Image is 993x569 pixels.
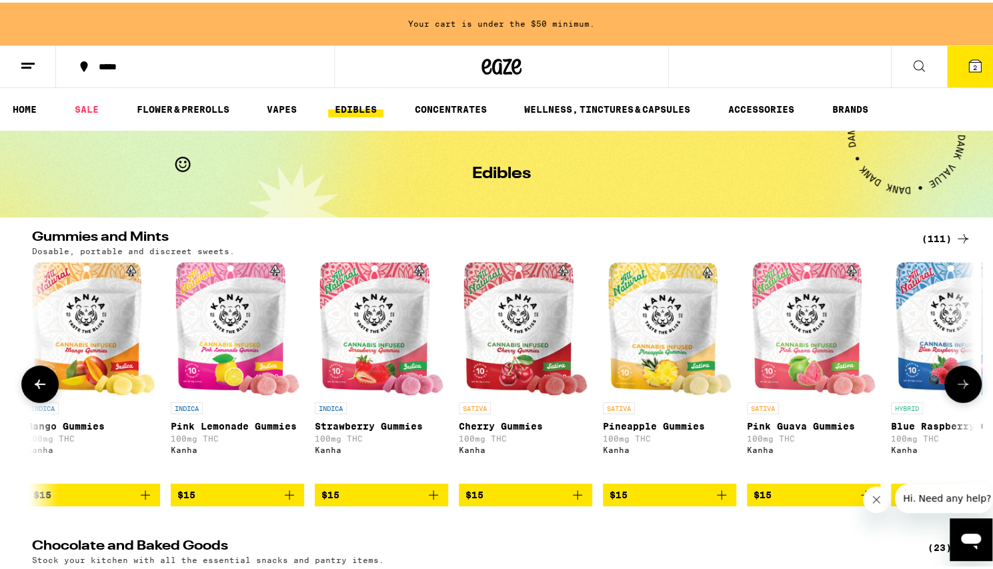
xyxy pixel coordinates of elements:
button: Add to bag [27,481,160,504]
p: Stock your kitchen with all the essential snacks and pantry items. [32,553,384,562]
div: Kanha [459,443,592,452]
p: Pineapple Gummies [603,418,736,429]
p: 100mg THC [603,432,736,440]
p: Pink Lemonade Gummies [171,418,304,429]
a: Open page for Pink Guava Gummies from Kanha [747,259,880,481]
a: ACCESSORIES [722,99,801,115]
a: EDIBLES [328,99,383,115]
div: Kanha [27,443,160,452]
a: Open page for Mango Gummies from Kanha [27,259,160,481]
p: INDICA [315,400,347,412]
p: Pink Guava Gummies [747,418,880,429]
span: $15 [754,487,772,498]
a: BRANDS [826,99,875,115]
span: $15 [321,487,339,498]
p: Mango Gummies [27,418,160,429]
a: Open page for Cherry Gummies from Kanha [459,259,592,481]
span: $15 [465,487,483,498]
button: Add to bag [171,481,304,504]
a: WELLNESS, TINCTURES & CAPSULES [518,99,697,115]
a: (23) [928,537,971,553]
h2: Gummies and Mints [32,228,906,244]
h1: Edibles [472,163,531,179]
span: $15 [610,487,628,498]
p: 100mg THC [171,432,304,440]
a: Open page for Strawberry Gummies from Kanha [315,259,448,481]
span: 2 [973,61,977,69]
a: Open page for Pink Lemonade Gummies from Kanha [171,259,304,481]
p: 100mg THC [747,432,880,440]
a: SALE [68,99,105,115]
iframe: Message from company [895,481,992,510]
iframe: Close message [863,484,890,510]
p: INDICA [27,400,59,412]
a: HOME [6,99,43,115]
img: Kanha - Cherry Gummies [463,259,588,393]
a: Open page for Pineapple Gummies from Kanha [603,259,736,481]
img: Kanha - Strawberry Gummies [319,259,444,393]
p: SATIVA [747,400,779,412]
p: SATIVA [603,400,635,412]
img: Kanha - Pink Guava Gummies [752,259,876,393]
button: Add to bag [459,481,592,504]
span: $15 [177,487,195,498]
p: Strawberry Gummies [315,418,448,429]
iframe: Button to launch messaging window [950,516,992,558]
img: Kanha - Mango Gummies [31,259,156,393]
a: (111) [922,228,971,244]
a: CONCENTRATES [408,99,493,115]
div: Kanha [171,443,304,452]
p: 100mg THC [27,432,160,440]
div: Kanha [747,443,880,452]
div: Kanha [603,443,736,452]
span: $15 [33,487,51,498]
a: FLOWER & PREROLLS [130,99,236,115]
p: HYBRID [891,400,923,412]
button: Add to bag [603,481,736,504]
button: Add to bag [747,481,880,504]
a: VAPES [260,99,303,115]
p: 100mg THC [315,432,448,440]
p: INDICA [171,400,203,412]
img: Kanha - Pink Lemonade Gummies [175,259,300,393]
p: Cherry Gummies [459,418,592,429]
p: Dosable, portable and discreet sweets. [32,244,235,253]
h2: Chocolate and Baked Goods [32,537,906,553]
p: 100mg THC [459,432,592,440]
p: SATIVA [459,400,491,412]
div: Kanha [315,443,448,452]
img: Kanha - Pineapple Gummies [608,259,732,393]
button: Add to bag [315,481,448,504]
